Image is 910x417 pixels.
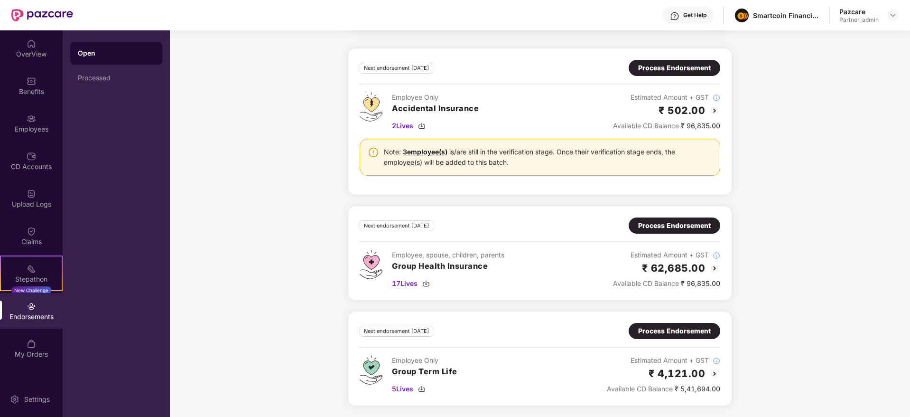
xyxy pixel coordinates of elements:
[392,278,418,289] span: 17 Lives
[27,189,36,199] img: svg+xml;base64,PHN2ZyBpZD0iVXBsb2FkX0xvZ3MiIGRhdGEtbmFtZT0iVXBsb2FkIExvZ3MiIHhtbG5zPSJodHRwOi8vd3...
[392,384,413,394] span: 5 Lives
[649,366,705,381] h2: ₹ 4,121.00
[638,220,711,231] div: Process Endorsement
[638,326,711,336] div: Process Endorsement
[713,94,720,102] img: svg+xml;base64,PHN2ZyBpZD0iSW5mb18tXzMyeDMyIiBkYXRhLW5hbWU9IkluZm8gLSAzMngzMiIgeG1sbnM9Imh0dHA6Ly...
[360,220,433,231] div: Next endorsement [DATE]
[889,11,897,19] img: svg+xml;base64,PHN2ZyBpZD0iRHJvcGRvd24tMzJ4MzIiIHhtbG5zPSJodHRwOi8vd3d3LnczLm9yZy8yMDAwL3N2ZyIgd2...
[11,9,73,21] img: New Pazcare Logo
[683,11,706,19] div: Get Help
[392,92,479,103] div: Employee Only
[607,385,673,393] span: Available CD Balance
[422,280,430,287] img: svg+xml;base64,PHN2ZyBpZD0iRG93bmxvYWQtMzJ4MzIiIHhtbG5zPSJodHRwOi8vd3d3LnczLm9yZy8yMDAwL3N2ZyIgd2...
[753,11,819,20] div: Smartcoin Financials Private Limited
[713,252,720,259] img: svg+xml;base64,PHN2ZyBpZD0iSW5mb18tXzMyeDMyIiBkYXRhLW5hbWU9IkluZm8gLSAzMngzMiIgeG1sbnM9Imh0dHA6Ly...
[27,227,36,236] img: svg+xml;base64,PHN2ZyBpZD0iQ2xhaW0iIHhtbG5zPSJodHRwOi8vd3d3LnczLm9yZy8yMDAwL3N2ZyIgd2lkdGg9IjIwIi...
[360,63,433,74] div: Next endorsement [DATE]
[638,63,711,73] div: Process Endorsement
[360,250,382,279] img: svg+xml;base64,PHN2ZyB4bWxucz0iaHR0cDovL3d3dy53My5vcmcvMjAwMC9zdmciIHdpZHRoPSI0Ny43MTQiIGhlaWdodD...
[709,263,720,274] img: svg+xml;base64,PHN2ZyBpZD0iQmFjay0yMHgyMCIgeG1sbnM9Imh0dHA6Ly93d3cudzMub3JnLzIwMDAvc3ZnIiB3aWR0aD...
[78,74,155,82] div: Processed
[360,326,433,337] div: Next endorsement [DATE]
[27,339,36,349] img: svg+xml;base64,PHN2ZyBpZD0iTXlfT3JkZXJzIiBkYXRhLW5hbWU9Ik15IE9yZGVycyIgeG1sbnM9Imh0dHA6Ly93d3cudz...
[613,278,720,289] div: ₹ 96,835.00
[392,121,413,131] span: 2 Lives
[27,76,36,86] img: svg+xml;base64,PHN2ZyBpZD0iQmVuZWZpdHMiIHhtbG5zPSJodHRwOi8vd3d3LnczLm9yZy8yMDAwL3N2ZyIgd2lkdGg9Ij...
[360,355,382,385] img: svg+xml;base64,PHN2ZyB4bWxucz0iaHR0cDovL3d3dy53My5vcmcvMjAwMC9zdmciIHdpZHRoPSI0Ny43MTQiIGhlaWdodD...
[392,366,457,378] h3: Group Term Life
[735,9,749,22] img: image%20(1).png
[709,368,720,379] img: svg+xml;base64,PHN2ZyBpZD0iQmFjay0yMHgyMCIgeG1sbnM9Imh0dHA6Ly93d3cudzMub3JnLzIwMDAvc3ZnIiB3aWR0aD...
[392,103,479,115] h3: Accidental Insurance
[709,105,720,116] img: svg+xml;base64,PHN2ZyBpZD0iQmFjay0yMHgyMCIgeG1sbnM9Imh0dHA6Ly93d3cudzMub3JnLzIwMDAvc3ZnIiB3aWR0aD...
[392,250,504,260] div: Employee, spouse, children, parents
[403,148,447,156] a: 3 employee(s)
[11,286,51,294] div: New Challenge
[418,385,426,393] img: svg+xml;base64,PHN2ZyBpZD0iRG93bmxvYWQtMzJ4MzIiIHhtbG5zPSJodHRwOi8vd3d3LnczLm9yZy8yMDAwL3N2ZyIgd2...
[607,355,720,366] div: Estimated Amount + GST
[27,264,36,274] img: svg+xml;base64,PHN2ZyB4bWxucz0iaHR0cDovL3d3dy53My5vcmcvMjAwMC9zdmciIHdpZHRoPSIyMSIgaGVpZ2h0PSIyMC...
[839,7,879,16] div: Pazcare
[27,152,36,161] img: svg+xml;base64,PHN2ZyBpZD0iQ0RfQWNjb3VudHMiIGRhdGEtbmFtZT0iQ0QgQWNjb3VudHMiIHhtbG5zPSJodHRwOi8vd3...
[27,39,36,48] img: svg+xml;base64,PHN2ZyBpZD0iSG9tZSIgeG1sbnM9Imh0dHA6Ly93d3cudzMub3JnLzIwMDAvc3ZnIiB3aWR0aD0iMjAiIG...
[392,355,457,366] div: Employee Only
[613,92,720,103] div: Estimated Amount + GST
[368,147,379,158] img: svg+xml;base64,PHN2ZyBpZD0iV2FybmluZ18tXzI0eDI0IiBkYXRhLW5hbWU9Ildhcm5pbmcgLSAyNHgyNCIgeG1sbnM9Im...
[659,103,705,118] h2: ₹ 502.00
[360,92,382,122] img: svg+xml;base64,PHN2ZyB4bWxucz0iaHR0cDovL3d3dy53My5vcmcvMjAwMC9zdmciIHdpZHRoPSI0OS4zMjEiIGhlaWdodD...
[613,279,679,287] span: Available CD Balance
[642,260,706,276] h2: ₹ 62,685.00
[613,250,720,260] div: Estimated Amount + GST
[839,16,879,24] div: Partner_admin
[418,122,426,130] img: svg+xml;base64,PHN2ZyBpZD0iRG93bmxvYWQtMzJ4MzIiIHhtbG5zPSJodHRwOi8vd3d3LnczLm9yZy8yMDAwL3N2ZyIgd2...
[670,11,679,21] img: svg+xml;base64,PHN2ZyBpZD0iSGVscC0zMngzMiIgeG1sbnM9Imh0dHA6Ly93d3cudzMub3JnLzIwMDAvc3ZnIiB3aWR0aD...
[1,275,62,284] div: Stepathon
[392,260,504,273] h3: Group Health Insurance
[27,114,36,123] img: svg+xml;base64,PHN2ZyBpZD0iRW1wbG95ZWVzIiB4bWxucz0iaHR0cDovL3d3dy53My5vcmcvMjAwMC9zdmciIHdpZHRoPS...
[384,147,712,168] div: Note: is/are still in the verification stage. Once their verification stage ends, the employee(s)...
[10,395,19,404] img: svg+xml;base64,PHN2ZyBpZD0iU2V0dGluZy0yMHgyMCIgeG1sbnM9Imh0dHA6Ly93d3cudzMub3JnLzIwMDAvc3ZnIiB3aW...
[21,395,53,404] div: Settings
[613,122,679,130] span: Available CD Balance
[607,384,720,394] div: ₹ 5,41,694.00
[713,357,720,365] img: svg+xml;base64,PHN2ZyBpZD0iSW5mb18tXzMyeDMyIiBkYXRhLW5hbWU9IkluZm8gLSAzMngzMiIgeG1sbnM9Imh0dHA6Ly...
[613,121,720,131] div: ₹ 96,835.00
[78,48,155,58] div: Open
[27,302,36,311] img: svg+xml;base64,PHN2ZyBpZD0iRW5kb3JzZW1lbnRzIiB4bWxucz0iaHR0cDovL3d3dy53My5vcmcvMjAwMC9zdmciIHdpZH...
